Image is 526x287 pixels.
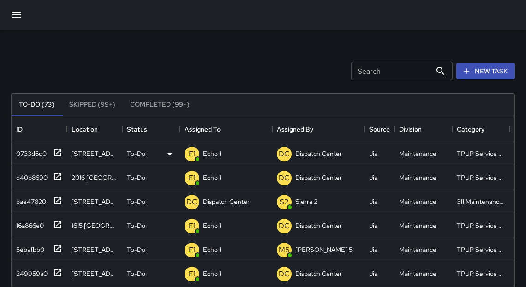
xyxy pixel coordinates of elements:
p: DC [279,173,290,184]
div: Maintenance [399,149,436,158]
div: bae47820 [12,193,46,206]
p: Dispatch Center [295,173,342,182]
p: Echo 1 [203,149,221,158]
div: d40b8690 [12,169,48,182]
p: Dispatch Center [203,197,250,206]
div: TPUP Service Requested [457,149,505,158]
p: DC [279,221,290,232]
button: New Task [456,63,515,80]
div: Maintenance [399,245,436,254]
p: To-Do [127,149,145,158]
p: Echo 1 [203,221,221,230]
p: To-Do [127,197,145,206]
div: TPUP Service Requested [457,245,505,254]
p: DC [279,149,290,160]
div: 249959a0 [12,265,48,278]
div: Jia [369,221,377,230]
div: Category [457,116,484,142]
div: 331 17th Street [72,149,118,158]
div: Assigned By [272,116,365,142]
p: E1 [189,245,196,256]
div: Source [365,116,394,142]
div: Jia [369,269,377,278]
div: Division [394,116,452,142]
p: Dispatch Center [295,221,342,230]
p: To-Do [127,245,145,254]
div: Source [369,116,390,142]
div: Category [452,116,510,142]
div: Status [127,116,147,142]
div: Division [399,116,422,142]
div: 1100 Broadway [72,197,118,206]
div: 1615 Broadway [72,221,118,230]
p: Sierra 2 [295,197,317,206]
p: [PERSON_NAME] 5 [295,245,353,254]
button: To-Do (73) [12,94,62,116]
p: E1 [189,221,196,232]
div: Status [122,116,180,142]
div: 2016 Telegraph Avenue [72,173,118,182]
button: Skipped (99+) [62,94,123,116]
div: TPUP Service Requested [457,221,505,230]
div: 5ebafbb0 [12,241,44,254]
p: To-Do [127,173,145,182]
p: To-Do [127,221,145,230]
div: Jia [369,197,377,206]
div: Maintenance [399,173,436,182]
p: To-Do [127,269,145,278]
p: E1 [189,149,196,160]
p: Echo 1 [203,245,221,254]
div: Assigned To [185,116,221,142]
div: Maintenance [399,197,436,206]
div: Assigned To [180,116,272,142]
p: DC [186,197,197,208]
p: E1 [189,173,196,184]
p: S2 [280,197,289,208]
p: Echo 1 [203,269,221,278]
div: ID [12,116,67,142]
div: Assigned By [277,116,313,142]
div: 2300 Broadway [72,245,118,254]
p: Dispatch Center [295,149,342,158]
div: TPUP Service Requested [457,173,505,182]
p: DC [279,269,290,280]
div: Jia [369,173,377,182]
div: TPUP Service Requested [457,269,505,278]
div: Jia [369,149,377,158]
p: Dispatch Center [295,269,342,278]
p: Echo 1 [203,173,221,182]
div: 16a866e0 [12,217,44,230]
div: Maintenance [399,221,436,230]
div: Location [72,116,98,142]
div: 1700 Broadway [72,269,118,278]
div: ID [16,116,23,142]
p: E1 [189,269,196,280]
div: Jia [369,245,377,254]
div: 0733d6d0 [12,145,47,158]
div: Location [67,116,122,142]
button: Completed (99+) [123,94,197,116]
div: 311 Maintenance Related Issue Reported [457,197,505,206]
div: Maintenance [399,269,436,278]
p: M5 [279,245,290,256]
